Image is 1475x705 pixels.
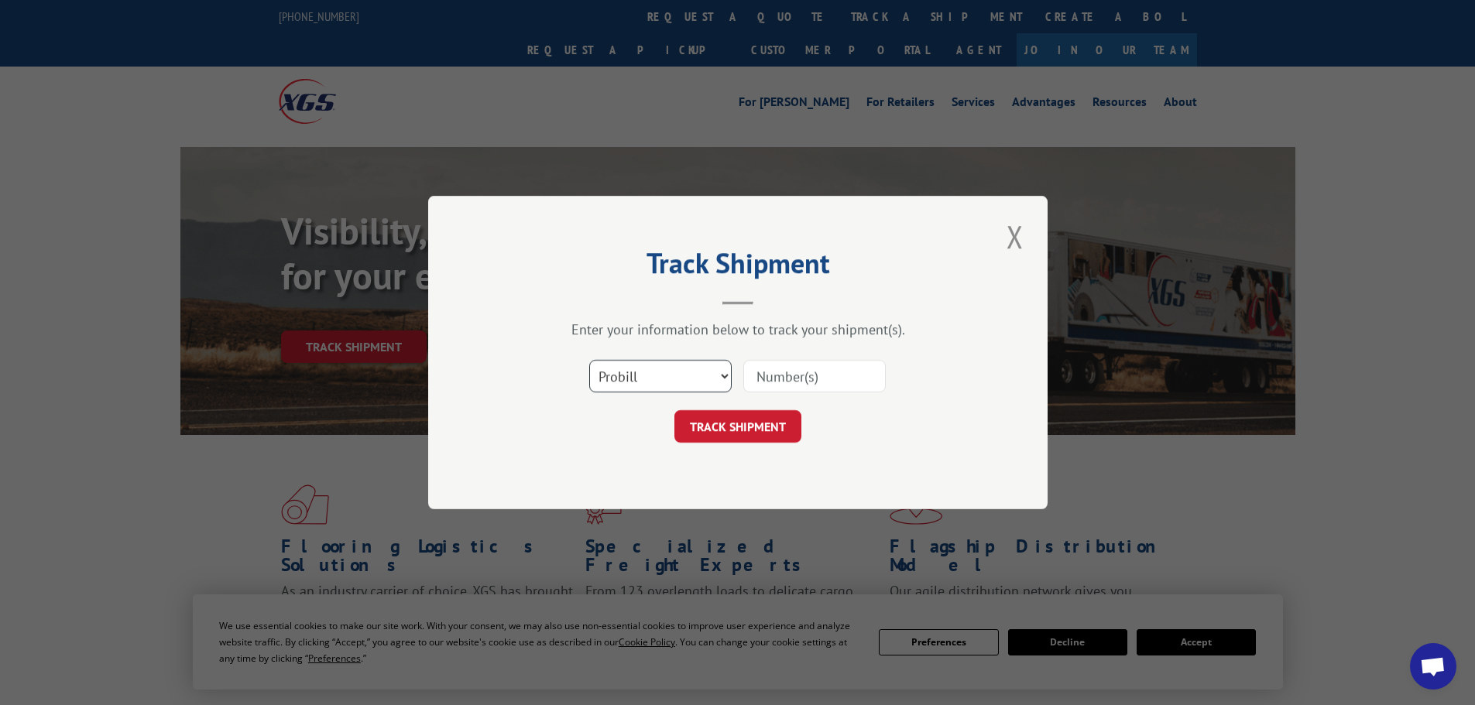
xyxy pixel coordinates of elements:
[674,410,801,443] button: TRACK SHIPMENT
[506,252,970,282] h2: Track Shipment
[1002,215,1028,258] button: Close modal
[506,320,970,338] div: Enter your information below to track your shipment(s).
[743,360,886,392] input: Number(s)
[1410,643,1456,690] a: Open chat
